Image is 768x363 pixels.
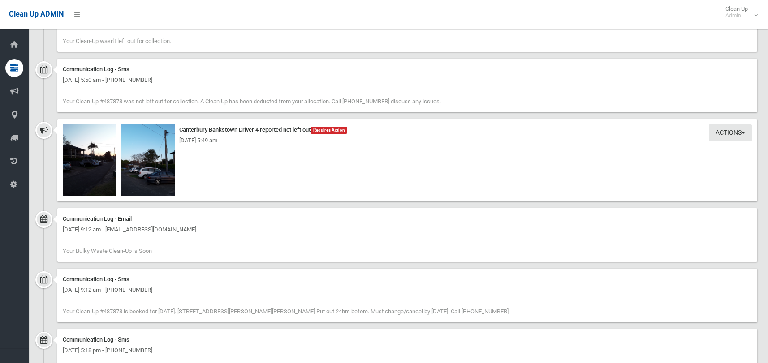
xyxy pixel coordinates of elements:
button: Actions [709,124,752,141]
div: [DATE] 5:50 am - [PHONE_NUMBER] [63,75,752,85]
div: [DATE] 9:12 am - [EMAIL_ADDRESS][DOMAIN_NAME] [63,224,752,235]
span: Clean Up [721,5,757,19]
div: Communication Log - Sms [63,334,752,345]
span: Your Clean-Up #487878 is booked for [DATE]. [STREET_ADDRESS][PERSON_NAME][PERSON_NAME] Put out 24... [63,308,509,315]
div: [DATE] 5:49 am [63,135,752,146]
span: Your Clean-Up wasn't left out for collection. [63,38,171,44]
div: Canterbury Bankstown Driver 4 reported not left out [63,124,752,135]
span: Clean Up ADMIN [9,10,64,18]
img: 2025-09-3005.48.348714996669960405442.jpg [63,124,116,196]
div: Communication Log - Sms [63,274,752,285]
span: Your Bulky Waste Clean-Up is Soon [63,248,152,254]
div: Communication Log - Sms [63,64,752,75]
small: Admin [725,12,748,19]
img: 2025-09-3005.49.154109795583187567032.jpg [121,124,175,196]
span: Requires Action [311,127,347,134]
div: [DATE] 5:18 pm - [PHONE_NUMBER] [63,345,752,356]
span: Your Clean-Up #487878 was not left out for collection. A Clean Up has been deducted from your all... [63,98,441,105]
div: Communication Log - Email [63,214,752,224]
div: [DATE] 9:12 am - [PHONE_NUMBER] [63,285,752,295]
